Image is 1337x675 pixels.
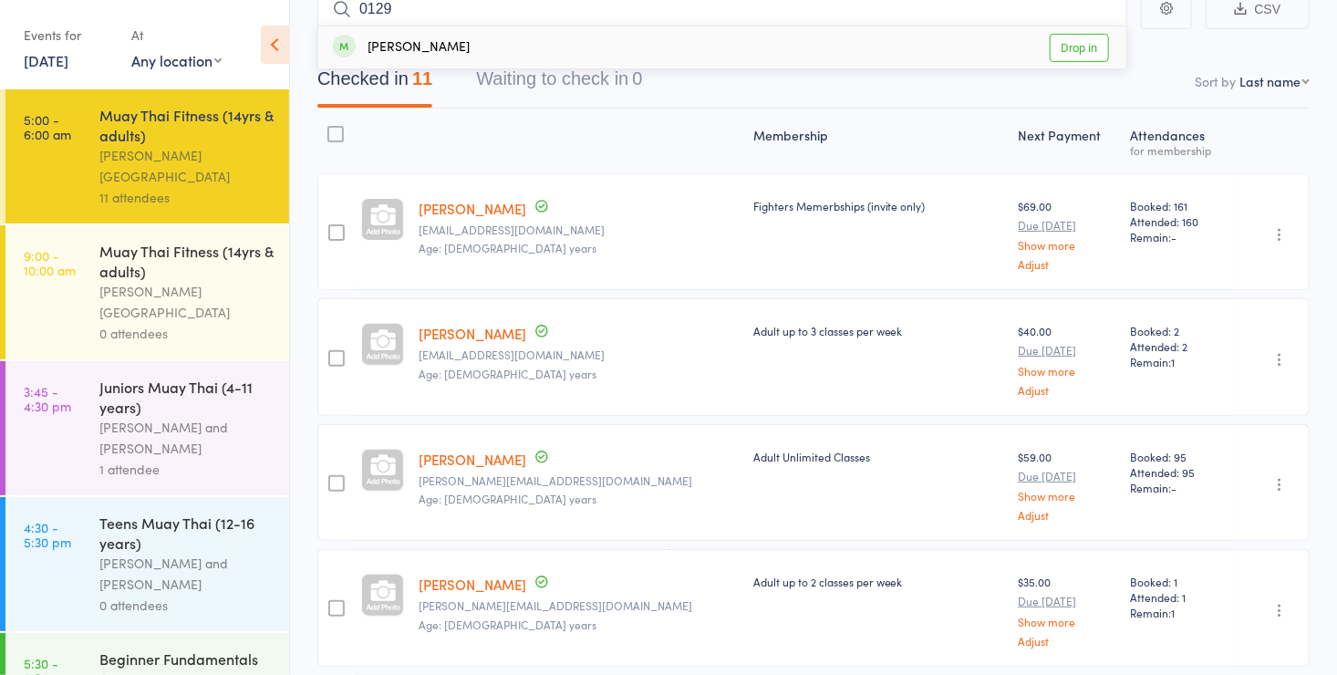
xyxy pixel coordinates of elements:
div: 0 attendees [99,595,274,616]
div: $40.00 [1018,323,1115,395]
span: Remain: [1130,354,1226,369]
div: Muay Thai Fitness (14yrs & adults) [99,105,274,145]
button: Checked in11 [317,59,432,108]
span: Age: [DEMOGRAPHIC_DATA] years [419,366,596,381]
span: Age: [DEMOGRAPHIC_DATA] years [419,491,596,506]
small: Due [DATE] [1018,219,1115,232]
small: Due [DATE] [1018,595,1115,607]
time: 5:00 - 6:00 am [24,112,71,141]
div: Adult up to 2 classes per week [753,574,1004,589]
a: Show more [1018,239,1115,251]
div: 0 attendees [99,323,274,344]
span: Attended: 95 [1130,464,1226,480]
a: Show more [1018,616,1115,628]
div: Any location [131,50,222,70]
span: Remain: [1130,229,1226,244]
div: Adult up to 3 classes per week [753,323,1004,338]
span: Booked: 2 [1130,323,1226,338]
span: Age: [DEMOGRAPHIC_DATA] years [419,617,596,632]
small: C-mbrown@hotmail.com [419,348,739,361]
span: Attended: 160 [1130,213,1226,229]
div: At [131,20,222,50]
div: Teens Muay Thai (12-16 years) [99,513,274,553]
div: Muay Thai Fitness (14yrs & adults) [99,241,274,281]
span: Attended: 1 [1130,589,1226,605]
div: Adult Unlimited Classes [753,449,1004,464]
small: Kirsten.jade05@gmail.com [419,474,739,487]
span: - [1171,480,1176,495]
small: Due [DATE] [1018,470,1115,483]
small: Davestatic_@hotmail.com [419,223,739,236]
a: Adjust [1018,258,1115,270]
div: Events for [24,20,113,50]
time: 3:45 - 4:30 pm [24,384,71,413]
span: Attended: 2 [1130,338,1226,354]
a: [PERSON_NAME] [419,575,526,594]
a: 3:45 -4:30 pmJuniors Muay Thai (4-11 years)[PERSON_NAME] and [PERSON_NAME]1 attendee [5,361,289,495]
div: [PERSON_NAME] [333,37,470,58]
a: Adjust [1018,384,1115,396]
small: Due [DATE] [1018,344,1115,357]
div: Next Payment [1011,117,1123,165]
time: 4:30 - 5:30 pm [24,520,71,549]
small: nicole_roch@hotmail.co.nz [419,599,739,612]
div: 11 [412,68,432,88]
span: Age: [DEMOGRAPHIC_DATA] years [419,240,596,255]
div: [PERSON_NAME] and [PERSON_NAME] [99,417,274,459]
span: 1 [1171,605,1175,620]
a: [DATE] [24,50,68,70]
a: 4:30 -5:30 pmTeens Muay Thai (12-16 years)[PERSON_NAME] and [PERSON_NAME]0 attendees [5,497,289,631]
a: Show more [1018,490,1115,502]
span: Booked: 161 [1130,198,1226,213]
time: 9:00 - 10:00 am [24,248,76,277]
a: Adjust [1018,509,1115,521]
span: - [1171,229,1176,244]
div: $59.00 [1018,449,1115,521]
div: [PERSON_NAME][GEOGRAPHIC_DATA] [99,145,274,187]
label: Sort by [1195,72,1236,90]
button: Waiting to check in0 [476,59,642,108]
div: Membership [746,117,1011,165]
div: for membership [1130,144,1226,156]
a: [PERSON_NAME] [419,324,526,343]
span: 1 [1171,354,1175,369]
span: Remain: [1130,480,1226,495]
div: $69.00 [1018,198,1115,270]
span: Booked: 1 [1130,574,1226,589]
div: Fighters Memerbships (invite only) [753,198,1004,213]
a: Adjust [1018,635,1115,647]
span: Remain: [1130,605,1226,620]
a: 5:00 -6:00 amMuay Thai Fitness (14yrs & adults)[PERSON_NAME][GEOGRAPHIC_DATA]11 attendees [5,89,289,223]
a: Show more [1018,365,1115,377]
div: $35.00 [1018,574,1115,646]
div: [PERSON_NAME] and [PERSON_NAME] [99,553,274,595]
div: Juniors Muay Thai (4-11 years) [99,377,274,417]
div: Last name [1239,72,1301,90]
div: 1 attendee [99,459,274,480]
a: 9:00 -10:00 amMuay Thai Fitness (14yrs & adults)[PERSON_NAME][GEOGRAPHIC_DATA]0 attendees [5,225,289,359]
div: [PERSON_NAME][GEOGRAPHIC_DATA] [99,281,274,323]
span: Booked: 95 [1130,449,1226,464]
a: [PERSON_NAME] [419,450,526,469]
div: 11 attendees [99,187,274,208]
div: 0 [632,68,642,88]
a: [PERSON_NAME] [419,199,526,218]
a: Drop in [1050,34,1109,62]
div: Atten­dances [1123,117,1233,165]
